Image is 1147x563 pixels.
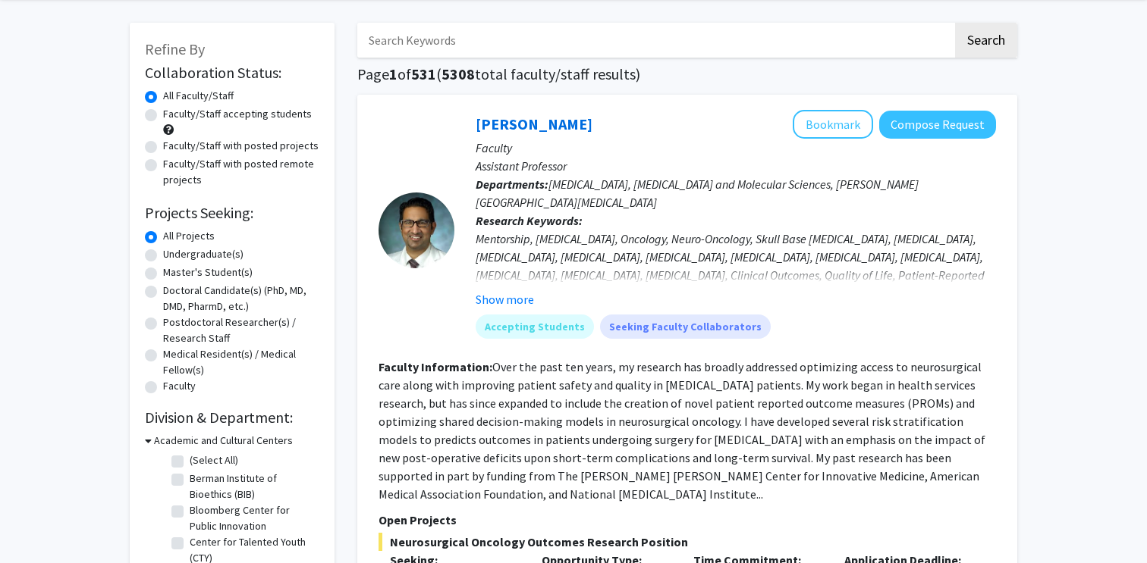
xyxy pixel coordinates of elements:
label: Doctoral Candidate(s) (PhD, MD, DMD, PharmD, etc.) [163,283,319,314]
p: Faculty [476,139,996,157]
label: Faculty/Staff with posted remote projects [163,156,319,188]
label: All Faculty/Staff [163,88,234,104]
label: All Projects [163,228,215,244]
span: Refine By [145,39,205,58]
input: Search Keywords [357,23,953,58]
label: Master's Student(s) [163,264,253,280]
label: Faculty/Staff accepting students [163,106,312,122]
h2: Projects Seeking: [145,204,319,222]
b: Research Keywords: [476,213,583,228]
button: Search [955,23,1017,58]
p: Assistant Professor [476,157,996,175]
b: Faculty Information: [379,359,492,374]
button: Show more [476,290,534,308]
label: (Select All) [190,452,238,468]
fg-read-more: Over the past ten years, my research has broadly addressed optimizing access to neurosurgical car... [379,359,985,502]
span: 5308 [442,64,475,83]
span: [MEDICAL_DATA], [MEDICAL_DATA] and Molecular Sciences, [PERSON_NAME][GEOGRAPHIC_DATA][MEDICAL_DATA] [476,177,919,210]
span: 531 [411,64,436,83]
p: Open Projects [379,511,996,529]
label: Berman Institute of Bioethics (BIB) [190,471,316,502]
mat-chip: Seeking Faculty Collaborators [600,314,771,339]
label: Undergraduate(s) [163,246,244,262]
mat-chip: Accepting Students [476,314,594,339]
label: Bloomberg Center for Public Innovation [190,502,316,534]
button: Compose Request to Raj Mukherjee [879,111,996,139]
h1: Page of ( total faculty/staff results) [357,65,1017,83]
label: Faculty [163,378,196,394]
a: [PERSON_NAME] [476,114,592,133]
h3: Academic and Cultural Centers [154,433,293,449]
button: Add Raj Mukherjee to Bookmarks [793,110,873,139]
label: Faculty/Staff with posted projects [163,138,319,154]
span: 1 [389,64,398,83]
h2: Collaboration Status: [145,64,319,82]
b: Departments: [476,177,548,192]
label: Postdoctoral Researcher(s) / Research Staff [163,314,319,346]
iframe: Chat [11,495,64,552]
span: Neurosurgical Oncology Outcomes Research Position [379,533,996,551]
label: Medical Resident(s) / Medical Fellow(s) [163,346,319,378]
h2: Division & Department: [145,408,319,427]
div: Mentorship, [MEDICAL_DATA], Oncology, Neuro-Oncology, Skull Base [MEDICAL_DATA], [MEDICAL_DATA], ... [476,230,996,339]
